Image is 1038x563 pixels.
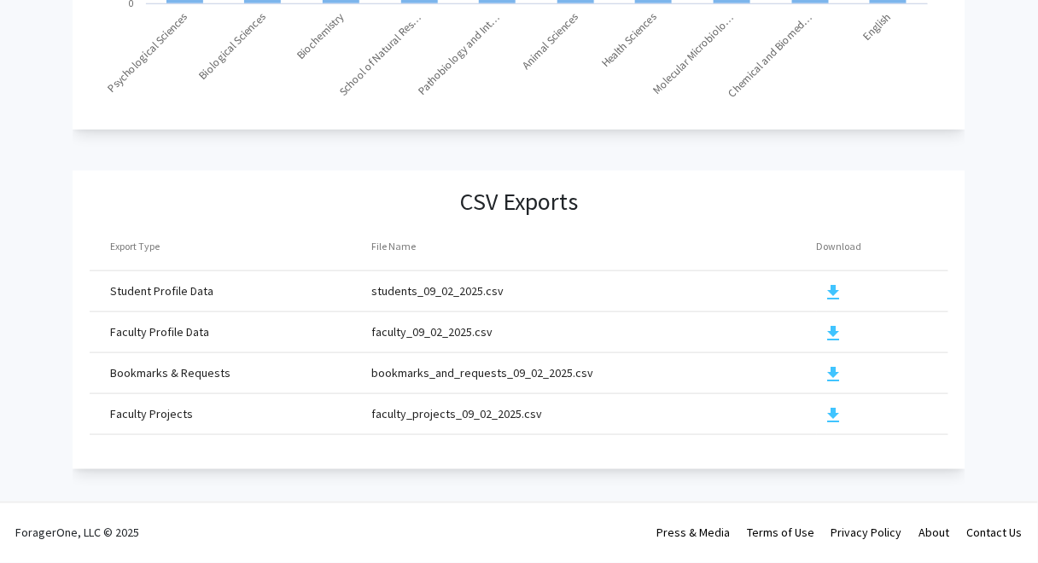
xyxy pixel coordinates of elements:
td: faculty_09_02_2025.csv [372,311,817,352]
div: ForagerOne, LLC © 2025 [15,503,139,563]
iframe: Chat [13,486,73,550]
text: Biochemistry [294,9,347,62]
mat-icon: download [824,364,844,385]
a: Terms of Use [747,525,814,541]
a: About [919,525,950,541]
th: File Name [372,223,817,270]
td: faculty_projects_09_02_2025.csv [372,393,817,434]
mat-icon: download [824,282,844,303]
th: Download [817,223,948,270]
text: School of Natural Res… [336,9,425,98]
a: Press & Media [656,525,730,541]
text: Chemical and Biomed… [726,9,816,100]
text: Psychological Sciences [104,9,190,95]
td: Bookmarks & Requests [90,352,372,393]
text: English [860,9,895,44]
mat-icon: download [824,405,844,426]
text: Health Sciences [599,9,660,70]
h3: CSV Exports [460,188,578,217]
mat-icon: download [824,323,844,344]
td: students_09_02_2025.csv [372,270,817,311]
text: Biological Sciences [196,9,269,82]
a: Contact Us [967,525,1023,541]
th: Export Type [90,223,372,270]
a: Privacy Policy [831,525,902,541]
td: Student Profile Data [90,270,372,311]
text: Molecular Microbiolo… [650,9,738,97]
text: Animal Sciences [519,9,581,72]
td: Faculty Profile Data [90,311,372,352]
td: Faculty Projects [90,393,372,434]
text: Pathobiology and Int… [415,9,503,97]
td: bookmarks_and_requests_09_02_2025.csv [372,352,817,393]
